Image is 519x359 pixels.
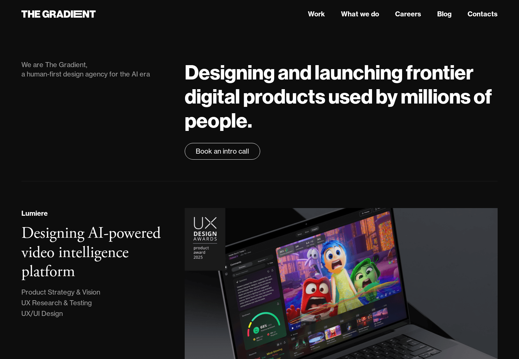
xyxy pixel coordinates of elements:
[21,223,161,282] h3: Designing AI-powered video intelligence platform
[341,9,379,19] a: What we do
[21,60,171,79] div: We are The Gradient, a human-first design agency for the AI era
[185,143,260,160] a: Book an intro call
[468,9,498,19] a: Contacts
[395,9,421,19] a: Careers
[437,9,452,19] a: Blog
[21,208,48,218] div: Lumiere
[308,9,325,19] a: Work
[185,60,498,132] h1: Designing and launching frontier digital products used by millions of people.
[21,287,100,319] div: Product Strategy & Vision UX Research & Testing UX/UI Design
